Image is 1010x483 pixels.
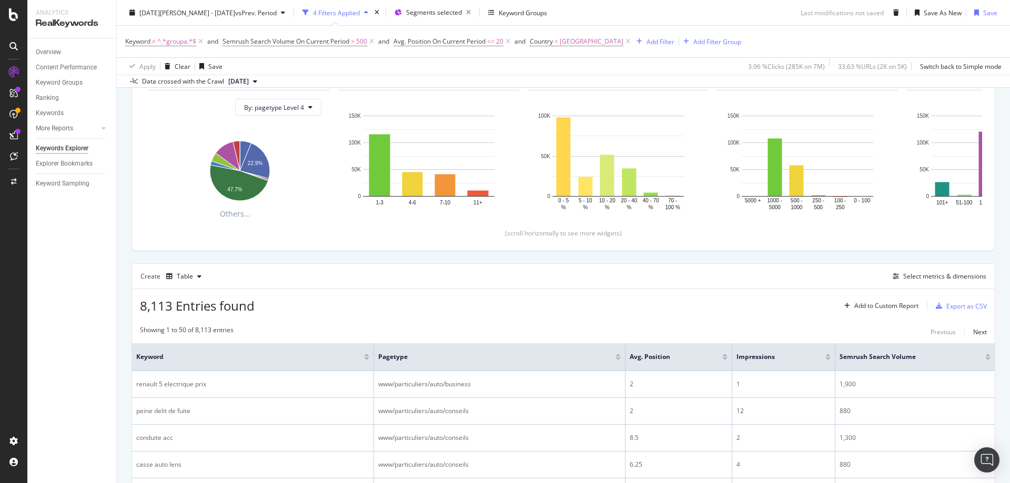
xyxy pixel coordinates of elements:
[139,61,156,70] div: Apply
[349,140,361,146] text: 100K
[216,208,255,220] span: Others...
[665,204,680,210] text: 100 %
[748,61,825,70] div: 3.96 % Clicks ( 285K on 7M )
[630,460,727,469] div: 6.25
[541,153,550,159] text: 50K
[473,200,482,205] text: 11+
[836,204,845,210] text: 250
[145,229,982,238] div: (scroll horizontally to see more widgets)
[207,36,218,46] button: and
[973,325,987,338] button: Next
[378,406,621,416] div: www/particuliers/auto/conseils
[177,273,193,280] div: Table
[313,8,360,17] div: 4 Filters Applied
[630,433,727,443] div: 8.5
[36,17,108,29] div: RealKeywords
[356,34,367,49] span: 500
[931,327,956,336] div: Previous
[36,47,61,58] div: Overview
[36,77,83,88] div: Keyword Groups
[924,8,962,17] div: Save As New
[140,268,206,285] div: Create
[351,37,355,46] span: >
[36,123,73,134] div: More Reports
[946,302,987,311] div: Export as CSV
[936,200,948,205] text: 101+
[745,198,761,203] text: 5000 +
[136,460,369,469] div: casse auto lens
[583,204,588,210] text: %
[195,58,223,75] button: Save
[979,200,993,205] text: 16-50
[514,36,526,46] button: and
[627,204,631,210] text: %
[888,270,986,283] button: Select metrics & dimensions
[248,160,262,166] text: 22.9%
[974,447,999,472] div: Open Intercom Messenger
[409,200,417,205] text: 4-6
[136,352,348,362] span: Keyword
[140,325,234,338] div: Showing 1 to 50 of 8,113 entries
[630,379,727,389] div: 2
[736,460,831,469] div: 4
[372,7,381,18] div: times
[728,140,740,146] text: 100K
[920,167,929,172] text: 50K
[160,58,190,75] button: Clear
[378,36,389,46] button: and
[208,61,223,70] div: Save
[36,158,93,169] div: Explorer Bookmarks
[920,61,1002,70] div: Switch back to Simple mode
[514,37,526,46] div: and
[140,297,255,314] span: 8,113 Entries found
[499,8,547,17] div: Keyword Groups
[139,8,235,17] span: [DATE][PERSON_NAME] - [DATE]
[931,325,956,338] button: Previous
[736,379,831,389] div: 1
[840,297,918,314] button: Add to Custom Report
[235,8,277,17] span: vs Prev. Period
[136,433,369,443] div: conduite acc
[378,460,621,469] div: www/particuliers/auto/conseils
[538,113,551,119] text: 100K
[157,34,196,49] span: ^.*groupa.*$
[536,110,700,211] svg: A chart.
[484,4,551,21] button: Keyword Groups
[36,8,108,17] div: Analytics
[136,379,369,389] div: renault 5 electrique prix
[36,108,109,119] a: Keywords
[916,58,1002,75] button: Switch back to Simple mode
[558,198,569,203] text: 0 - 5
[36,158,109,169] a: Explorer Bookmarks
[911,4,962,21] button: Save As New
[390,4,475,21] button: Segments selected
[298,4,372,21] button: 4 Filters Applied
[440,200,450,205] text: 7-10
[228,77,249,86] span: 2024 Dec. 9th
[175,61,190,70] div: Clear
[736,433,831,443] div: 2
[854,198,871,203] text: 0 - 100
[36,77,109,88] a: Keyword Groups
[227,187,242,192] text: 47.7%
[162,268,206,285] button: Table
[725,110,890,211] svg: A chart.
[378,37,389,46] div: and
[903,272,986,281] div: Select metrics & dimensions
[730,167,740,172] text: 50K
[840,460,991,469] div: 880
[812,198,824,203] text: 250 -
[917,140,930,146] text: 100K
[973,327,987,336] div: Next
[530,37,553,46] span: Country
[668,198,677,203] text: 70 -
[605,204,610,210] text: %
[547,193,550,199] text: 0
[223,37,349,46] span: Semrush Search Volume On Current Period
[561,204,566,210] text: %
[693,37,741,46] div: Add Filter Group
[554,37,558,46] span: =
[840,406,991,416] div: 880
[599,198,616,203] text: 10 - 20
